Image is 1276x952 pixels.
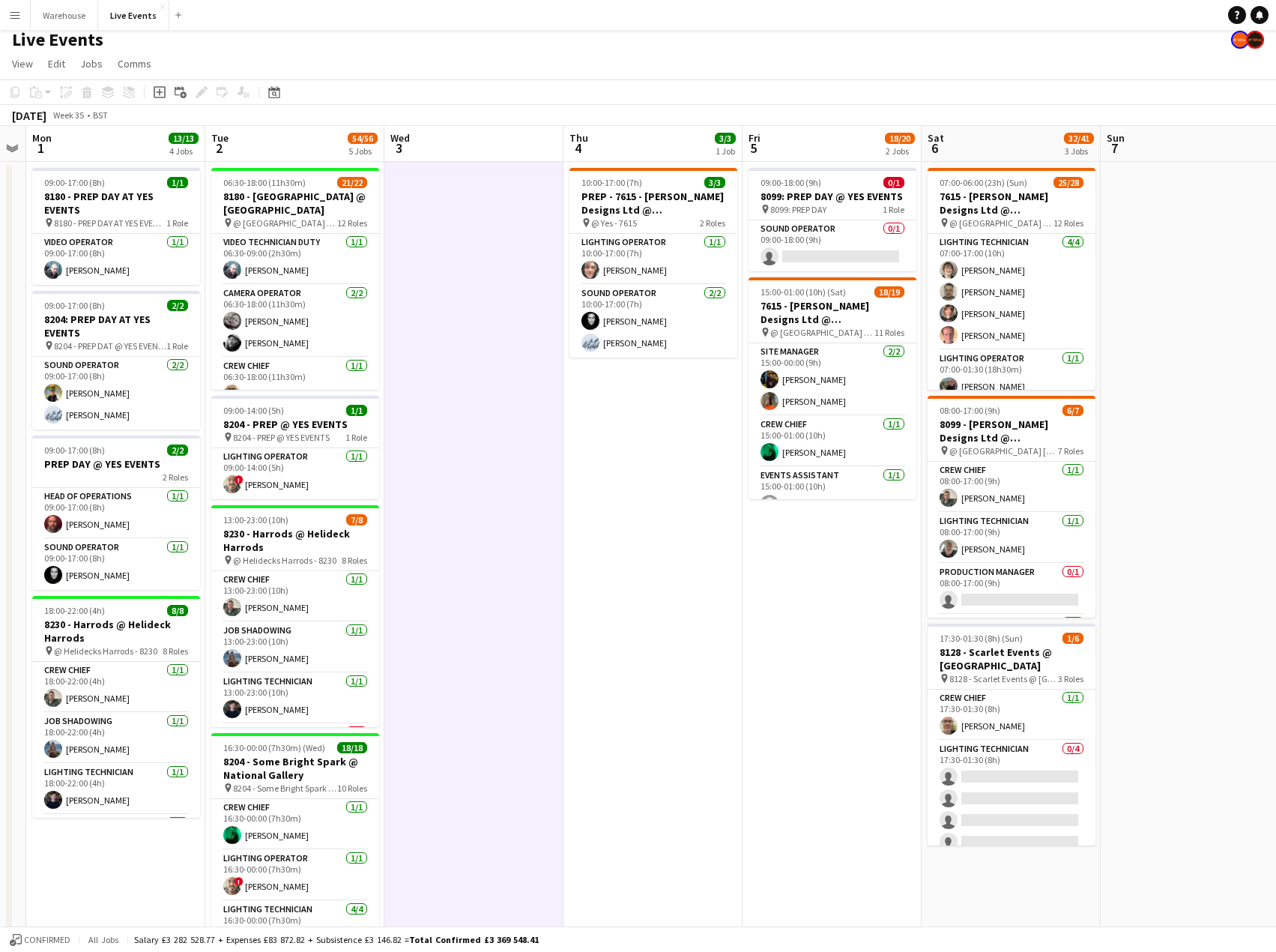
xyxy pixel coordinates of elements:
app-user-avatar: Alex Gill [1231,31,1249,49]
button: Warehouse [31,1,98,30]
a: Comms [112,54,157,73]
div: Salary £3 282 528.77 + Expenses £83 872.82 + Subsistence £3 146.82 = [134,934,539,945]
a: Jobs [74,54,109,73]
span: Week 35 [49,109,87,121]
a: Edit [42,54,71,73]
button: Confirmed [7,932,73,948]
div: [DATE] [12,108,46,123]
span: View [12,57,33,70]
span: Edit [48,57,65,70]
span: Comms [118,57,151,70]
h1: Live Events [12,28,103,51]
span: All jobs [85,934,121,945]
span: Jobs [80,57,103,70]
app-user-avatar: Production Managers [1246,31,1264,49]
a: View [6,54,39,73]
span: Confirmed [24,935,70,945]
span: Total Confirmed £3 369 548.41 [409,934,539,945]
div: BST [93,109,108,121]
button: Live Events [98,1,169,30]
